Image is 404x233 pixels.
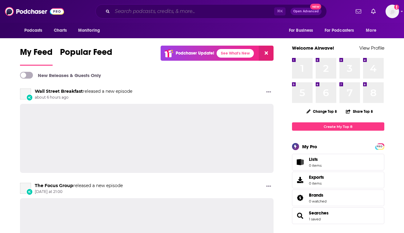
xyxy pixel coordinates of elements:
[20,25,50,36] button: open menu
[26,188,33,195] div: New Episode
[309,199,326,203] a: 0 watched
[112,6,274,16] input: Search podcasts, credits, & more...
[369,6,378,17] a: Show notifications dropdown
[26,94,33,101] div: New Episode
[60,47,112,66] a: Popular Feed
[294,211,306,220] a: Searches
[78,26,100,35] span: Monitoring
[20,47,53,61] span: My Feed
[20,88,31,100] a: Wall Street Breakfast
[289,26,313,35] span: For Business
[293,10,319,13] span: Open Advanced
[294,176,306,184] span: Exports
[309,174,324,180] span: Exports
[292,172,384,188] a: Exports
[264,183,274,190] button: Show More Button
[309,192,323,198] span: Brands
[376,144,383,149] span: PRO
[366,26,376,35] span: More
[176,51,214,56] p: Podchaser Update!
[353,6,364,17] a: Show notifications dropdown
[20,183,31,194] a: The Focus Group
[359,45,384,51] a: View Profile
[292,207,384,224] span: Searches
[309,217,321,221] a: 1 saved
[309,210,329,216] a: Searches
[309,181,324,186] span: 0 items
[303,108,341,115] button: Change Top 8
[24,26,42,35] span: Podcasts
[35,183,123,189] h3: released a new episode
[50,25,71,36] a: Charts
[309,192,326,198] a: Brands
[217,49,254,58] a: See What's New
[394,5,399,10] svg: Add a profile image
[309,163,322,168] span: 0 items
[302,144,317,149] div: My Pro
[60,47,112,61] span: Popular Feed
[292,45,334,51] a: Welcome Airwave!
[310,4,321,10] span: New
[292,122,384,131] a: Create My Top 8
[274,7,286,15] span: ⌘ K
[35,88,132,94] h3: released a new episode
[20,47,53,66] a: My Feed
[309,157,318,162] span: Lists
[35,189,123,194] span: [DATE] at 21:00
[285,25,321,36] button: open menu
[294,194,306,202] a: Brands
[264,88,274,96] button: Show More Button
[321,25,363,36] button: open menu
[362,25,384,36] button: open menu
[5,6,64,17] img: Podchaser - Follow, Share and Rate Podcasts
[325,26,354,35] span: For Podcasters
[376,144,383,149] a: PRO
[290,8,322,15] button: Open AdvancedNew
[309,157,322,162] span: Lists
[54,26,67,35] span: Charts
[35,95,132,100] span: about 6 hours ago
[35,88,83,94] a: Wall Street Breakfast
[346,105,373,117] button: Share Top 8
[386,5,399,18] button: Show profile menu
[292,154,384,170] a: Lists
[386,5,399,18] span: Logged in as AirwaveMedia
[386,5,399,18] img: User Profile
[294,158,306,166] span: Lists
[95,4,327,18] div: Search podcasts, credits, & more...
[20,72,101,79] a: New Releases & Guests Only
[35,183,73,188] a: The Focus Group
[292,190,384,206] span: Brands
[74,25,108,36] button: open menu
